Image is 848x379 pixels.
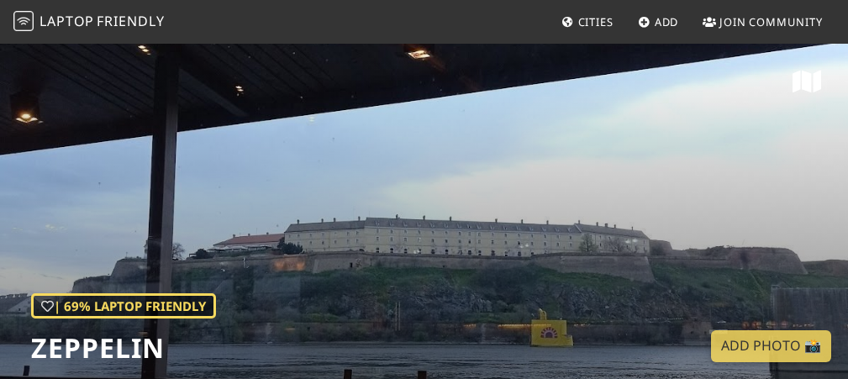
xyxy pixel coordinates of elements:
[31,293,216,318] div: | 69% Laptop Friendly
[719,14,823,29] span: Join Community
[555,7,620,37] a: Cities
[40,12,94,30] span: Laptop
[696,7,830,37] a: Join Community
[31,332,216,364] h1: Zeppelin
[13,8,165,37] a: LaptopFriendly LaptopFriendly
[631,7,686,37] a: Add
[13,11,34,31] img: LaptopFriendly
[655,14,679,29] span: Add
[711,330,831,362] a: Add Photo 📸
[578,14,614,29] span: Cities
[97,12,164,30] span: Friendly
